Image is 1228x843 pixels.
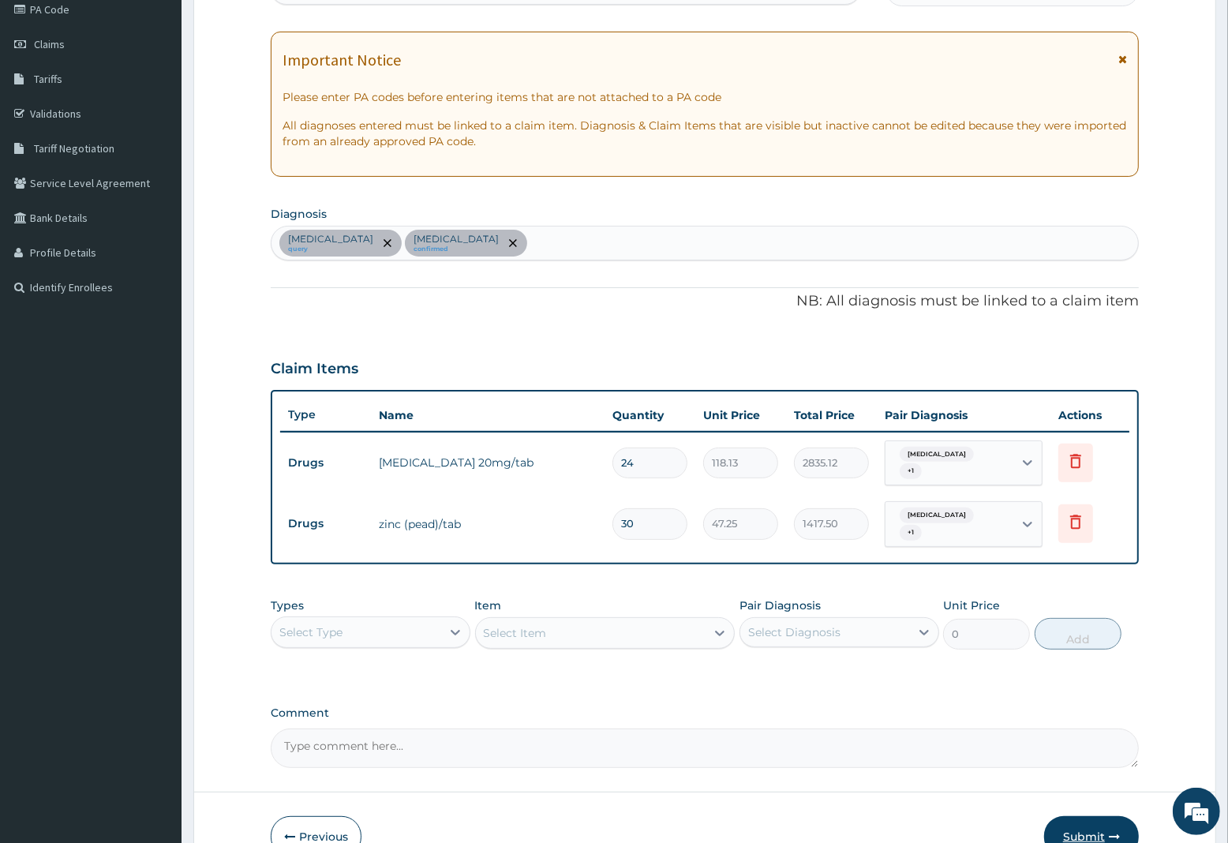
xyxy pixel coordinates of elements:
[900,525,922,541] span: + 1
[475,598,502,613] label: Item
[943,598,1000,613] label: Unit Price
[271,599,304,613] label: Types
[877,399,1050,431] th: Pair Diagnosis
[371,508,605,540] td: zinc (pead)/tab
[748,624,841,640] div: Select Diagnosis
[900,463,922,479] span: + 1
[280,509,371,538] td: Drugs
[786,399,877,431] th: Total Price
[380,236,395,250] span: remove selection option
[280,448,371,478] td: Drugs
[34,72,62,86] span: Tariffs
[279,624,343,640] div: Select Type
[271,361,358,378] h3: Claim Items
[900,508,974,523] span: [MEDICAL_DATA]
[283,89,1127,105] p: Please enter PA codes before entering items that are not attached to a PA code
[29,79,64,118] img: d_794563401_company_1708531726252_794563401
[82,88,265,109] div: Chat with us now
[92,199,218,358] span: We're online!
[414,245,499,253] small: confirmed
[271,706,1139,720] label: Comment
[34,141,114,155] span: Tariff Negotiation
[900,447,974,463] span: [MEDICAL_DATA]
[34,37,65,51] span: Claims
[288,233,373,245] p: [MEDICAL_DATA]
[288,245,373,253] small: query
[1035,618,1121,650] button: Add
[280,400,371,429] th: Type
[506,236,520,250] span: remove selection option
[1050,399,1129,431] th: Actions
[371,399,605,431] th: Name
[8,431,301,486] textarea: Type your message and hit 'Enter'
[739,598,821,613] label: Pair Diagnosis
[259,8,297,46] div: Minimize live chat window
[414,233,499,245] p: [MEDICAL_DATA]
[283,118,1127,149] p: All diagnoses entered must be linked to a claim item. Diagnosis & Claim Items that are visible bu...
[271,291,1139,312] p: NB: All diagnosis must be linked to a claim item
[605,399,695,431] th: Quantity
[283,51,401,69] h1: Important Notice
[271,206,327,222] label: Diagnosis
[695,399,786,431] th: Unit Price
[371,447,605,478] td: [MEDICAL_DATA] 20mg/tab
